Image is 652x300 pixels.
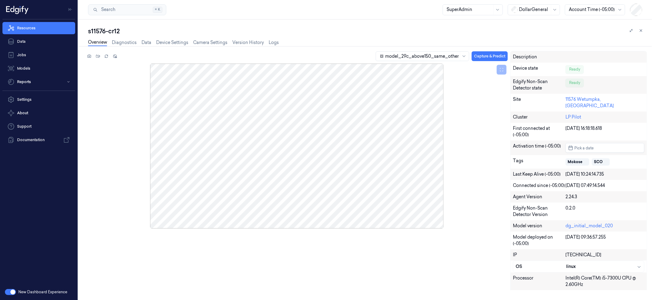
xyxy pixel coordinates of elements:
[65,5,75,14] button: Toggle Navigation
[513,205,565,218] div: Edgify Non-Scan Detector Version
[2,35,75,48] a: Data
[269,39,279,46] a: Logs
[2,22,75,34] a: Resources
[565,275,644,288] div: Intel(R) Core(TM) i5-7300U CPU @ 2.60GHz
[594,159,603,165] div: SCO
[513,234,565,247] div: Model deployed on (-05:00)
[565,252,644,258] div: [TECHNICAL_ID]
[513,223,565,229] div: Model version
[565,182,644,189] div: [DATE] 07:49:14.544
[513,275,565,288] div: Processor
[2,120,75,133] a: Support
[2,107,75,119] button: About
[156,39,188,46] a: Device Settings
[193,39,227,46] a: Camera Settings
[232,39,264,46] a: Version History
[513,158,565,166] div: Tags
[565,125,644,138] div: [DATE] 16:18:18.618
[513,54,565,60] div: Description
[513,252,565,258] div: IP
[513,65,565,74] div: Device state
[573,145,594,151] span: Pick a date
[565,79,584,87] div: Ready
[565,205,644,218] div: 0.2.0
[88,4,166,15] button: Search⌘K
[2,49,75,61] a: Jobs
[99,6,115,13] span: Search
[88,27,647,35] div: s11576-cr12
[472,51,508,61] button: Capture & Predict
[568,159,582,165] div: Mokose
[565,171,644,177] div: [DATE] 10:24:14.735
[513,125,565,138] div: First connected at (-05:00)
[513,96,565,109] div: Site
[565,143,644,153] button: Pick a date
[565,234,644,247] div: [DATE] 09:36:57.255
[2,62,75,75] a: Models
[513,194,565,200] div: Agent Version
[566,263,642,270] div: linux
[513,261,644,272] button: OSlinux
[565,114,581,120] a: LP Pilot
[565,97,614,108] a: 11576 Wetumpka, [GEOGRAPHIC_DATA]
[513,171,565,177] div: Last Keep Alive (-05:00)
[565,223,613,229] a: dg_initial_model_020
[516,263,566,270] div: OS
[513,79,565,91] div: Edgify Non-Scan Detector state
[142,39,151,46] a: Data
[565,65,584,74] div: Ready
[88,39,107,46] a: Overview
[2,134,75,146] a: Documentation
[513,143,565,153] div: Activation time (-05:00)
[513,182,565,189] div: Connected since (-05:00)
[565,194,644,200] div: 2.24.3
[513,114,565,120] div: Cluster
[2,93,75,106] a: Settings
[112,39,137,46] a: Diagnostics
[2,76,75,88] button: Reports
